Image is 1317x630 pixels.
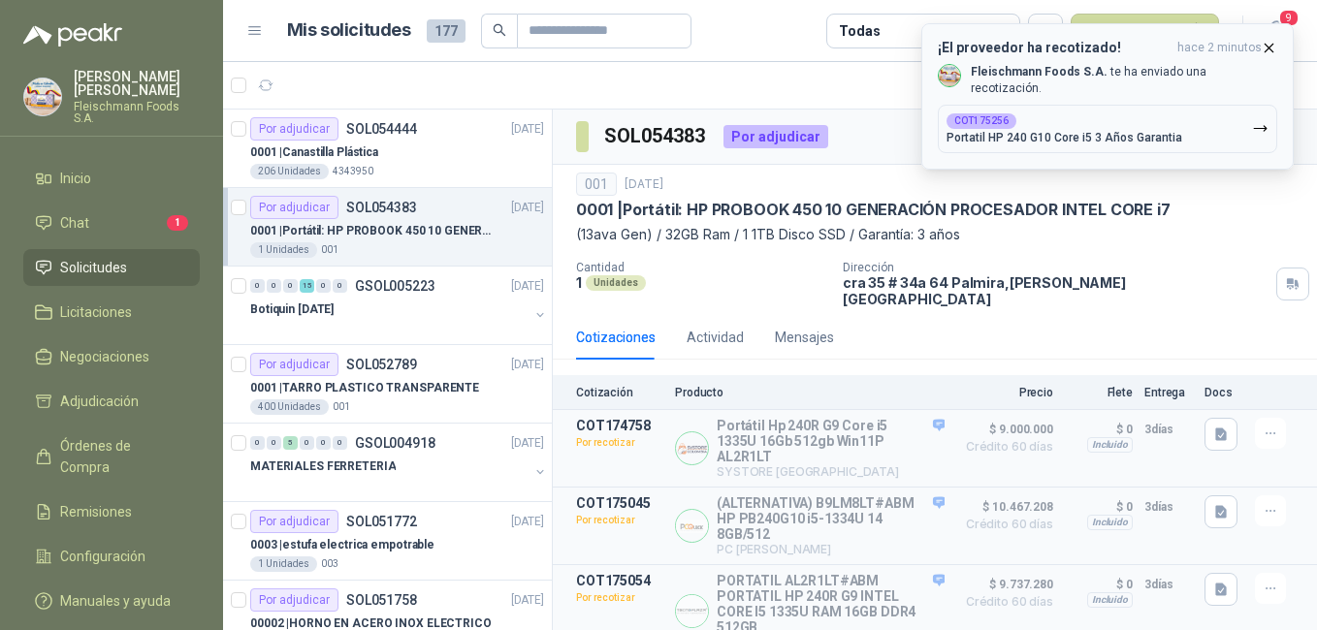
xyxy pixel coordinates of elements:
div: Por adjudicar [250,117,338,141]
p: Por recotizar [576,588,663,608]
p: [PERSON_NAME] [PERSON_NAME] [74,70,200,97]
div: 0 [316,436,331,450]
p: Portátil Hp 240R G9 Core i5 1335U 16Gb 512gb Win11P AL2R1LT [717,418,945,464]
div: 0 [333,436,347,450]
img: Logo peakr [23,23,122,47]
div: Incluido [1087,592,1133,608]
p: 003 [321,556,338,572]
p: Fleischmann Foods S.A. [74,101,200,124]
p: $ 0 [1065,573,1133,596]
div: Por adjudicar [250,196,338,219]
p: [DATE] [511,199,544,217]
a: 0 0 0 15 0 0 GSOL005223[DATE] Botiquin [DATE] [250,274,548,336]
span: Configuración [60,546,145,567]
div: Por adjudicar [723,125,828,148]
div: 001 [576,173,617,196]
a: Manuales y ayuda [23,583,200,619]
span: Crédito 60 días [956,519,1053,530]
p: Por recotizar [576,433,663,453]
p: COT175045 [576,495,663,511]
button: Nueva solicitud [1071,14,1219,48]
img: Company Logo [24,79,61,115]
div: 206 Unidades [250,164,329,179]
p: [DATE] [511,513,544,531]
a: Por adjudicarSOL054383[DATE] 0001 |Portátil: HP PROBOOK 450 10 GENERACIÓN PROCESADOR INTEL CORE i... [223,188,552,267]
a: Negociaciones [23,338,200,375]
a: 0 0 5 0 0 0 GSOL004918[DATE] MATERIALES FERRETERIA [250,431,548,493]
p: COT174758 [576,418,663,433]
div: 0 [316,279,331,293]
p: COT175054 [576,573,663,588]
p: $ 0 [1065,495,1133,519]
p: SOL052789 [346,358,417,371]
div: 0 [267,279,281,293]
p: te ha enviado una recotización. [971,64,1277,97]
span: 9 [1278,9,1300,27]
div: 5 [283,436,298,450]
button: COT175256Portatil HP 240 G10 Core i5 3 Años Garantia [938,105,1277,153]
div: 400 Unidades [250,399,329,415]
div: 1 Unidades [250,556,317,572]
p: GSOL005223 [355,279,435,293]
span: Órdenes de Compra [60,435,181,478]
p: Entrega [1144,386,1193,399]
p: 0001 | Portátil: HP PROBOOK 450 10 GENERACIÓN PROCESADOR INTEL CORE i7 [576,200,1171,220]
div: 0 [333,279,347,293]
a: Solicitudes [23,249,200,286]
span: Chat [60,212,89,234]
p: SOL054444 [346,122,417,136]
p: 0001 | Portátil: HP PROBOOK 450 10 GENERACIÓN PROCESADOR INTEL CORE i7 [250,222,492,240]
a: Órdenes de Compra [23,427,200,486]
h3: ¡El proveedor ha recotizado! [938,40,1170,56]
p: SOL054383 [346,201,417,214]
p: 3 días [1144,573,1193,596]
span: Adjudicación [60,391,139,412]
button: ¡El proveedor ha recotizado!hace 2 minutos Company LogoFleischmann Foods S.A. te ha enviado una r... [921,23,1294,170]
span: Inicio [60,168,91,189]
p: Producto [675,386,945,399]
span: hace 2 minutos [1177,40,1262,56]
span: $ 9.000.000 [956,418,1053,441]
div: Mensajes [775,327,834,348]
button: 9 [1259,14,1294,48]
p: $ 0 [1065,418,1133,441]
p: Por recotizar [576,511,663,530]
p: Precio [956,386,1053,399]
img: Company Logo [676,595,708,627]
p: 4343950 [333,164,373,179]
h1: Mis solicitudes [287,16,411,45]
p: Docs [1205,386,1243,399]
p: MATERIALES FERRETERIA [250,457,396,476]
span: search [493,23,506,37]
div: 0 [250,279,265,293]
b: COT175256 [954,116,1009,126]
div: Unidades [586,275,646,291]
p: [DATE] [511,356,544,374]
span: Crédito 60 días [956,596,1053,608]
a: Por adjudicarSOL051772[DATE] 0003 |estufa electrica empotrable1 Unidades003 [223,502,552,581]
p: 0001 | TARRO PLASTICO TRANSPARENTE [250,379,479,397]
p: [DATE] [511,277,544,296]
a: Por adjudicarSOL054444[DATE] 0001 |Canastilla Plástica206 Unidades4343950 [223,110,552,188]
span: Solicitudes [60,257,127,278]
p: cra 35 # 34a 64 Palmira , [PERSON_NAME][GEOGRAPHIC_DATA] [843,274,1269,307]
div: Por adjudicar [250,588,338,612]
h3: SOL054383 [604,121,708,151]
a: Inicio [23,160,200,197]
b: Fleischmann Foods S.A. [971,65,1108,79]
p: Botiquin [DATE] [250,300,334,319]
span: 177 [427,19,466,43]
a: Chat1 [23,205,200,241]
div: 0 [283,279,298,293]
p: Cotización [576,386,663,399]
span: 1 [167,215,188,231]
span: Manuales y ayuda [60,590,171,612]
div: 1 Unidades [250,242,317,258]
p: 001 [321,242,338,258]
div: Incluido [1087,515,1133,530]
div: Cotizaciones [576,327,656,348]
span: $ 9.737.280 [956,573,1053,596]
div: 0 [267,436,281,450]
span: $ 10.467.208 [956,495,1053,519]
span: Remisiones [60,501,132,522]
